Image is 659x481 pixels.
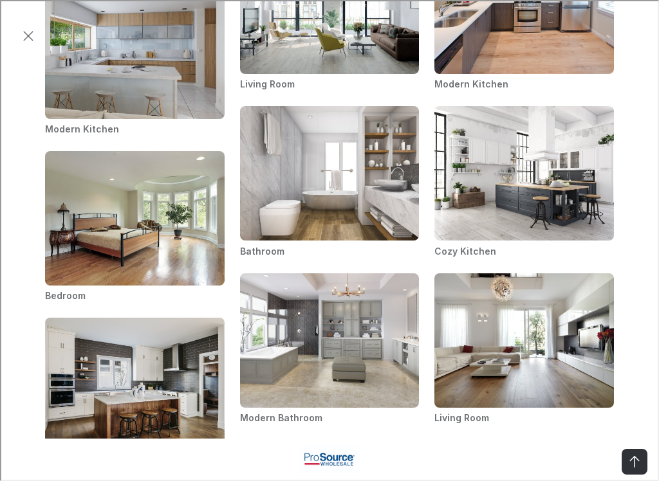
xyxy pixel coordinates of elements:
img: Bathroom [239,105,420,240]
li: Bedroom [44,150,223,301]
h3: Bathroom [239,243,418,257]
li: Modern Bathroom [239,272,418,423]
h3: Living Room [239,76,418,89]
button: Exit visualizer [15,23,39,46]
h3: Modern Kitchen [44,121,223,134]
img: Bedroom [44,150,225,286]
img: ProSource of Roanoke logo [277,444,380,471]
h3: Modern Kitchen [433,76,613,89]
li: Living Room [433,272,613,423]
img: Kitchen [44,316,225,452]
li: Bathroom [239,105,418,256]
img: Living Room [433,272,614,408]
img: Modern Bathroom [239,272,420,408]
h3: Living Room [433,410,613,423]
h3: Modern Bathroom [239,410,418,423]
h3: Bedroom [44,287,223,301]
h3: Cozy Kitchen [433,243,613,257]
img: Cozy Kitchen [433,105,614,240]
li: Cozy Kitchen [433,105,613,256]
li: Kitchen [44,316,223,467]
button: Back to top [620,448,646,473]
